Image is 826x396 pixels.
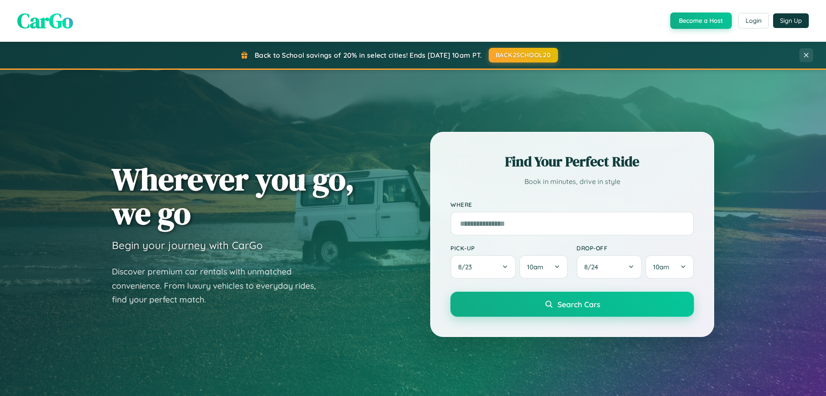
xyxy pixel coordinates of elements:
span: CarGo [17,6,73,35]
h3: Begin your journey with CarGo [112,239,263,252]
span: 10am [653,263,669,271]
h1: Wherever you go, we go [112,162,354,230]
button: 10am [645,255,694,279]
button: Search Cars [450,292,694,317]
span: 10am [527,263,543,271]
h2: Find Your Perfect Ride [450,152,694,171]
span: 8 / 24 [584,263,602,271]
label: Pick-up [450,244,568,252]
button: Become a Host [670,12,732,29]
label: Where [450,201,694,208]
button: 8/24 [576,255,642,279]
span: 8 / 23 [458,263,476,271]
label: Drop-off [576,244,694,252]
button: 10am [519,255,568,279]
p: Discover premium car rentals with unmatched convenience. From luxury vehicles to everyday rides, ... [112,265,327,307]
span: Back to School savings of 20% in select cities! Ends [DATE] 10am PT. [255,51,482,59]
button: 8/23 [450,255,516,279]
button: BACK2SCHOOL20 [489,48,558,62]
button: Login [738,13,769,28]
p: Book in minutes, drive in style [450,175,694,188]
button: Sign Up [773,13,809,28]
span: Search Cars [558,299,600,309]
